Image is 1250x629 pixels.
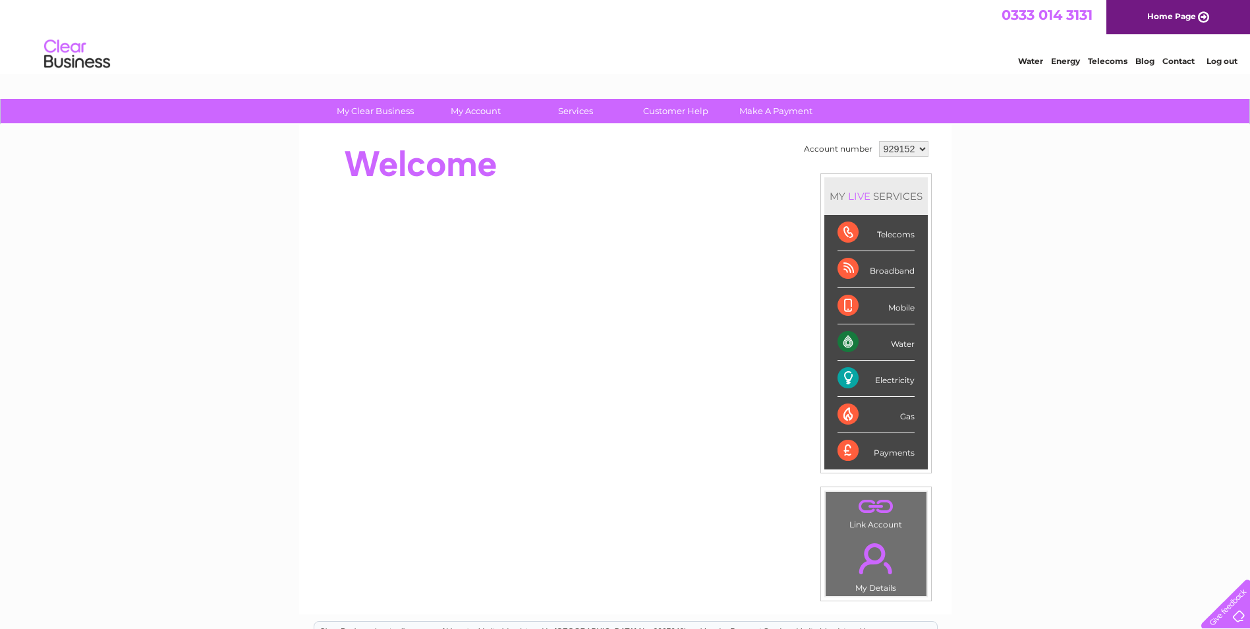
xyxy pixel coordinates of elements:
div: Electricity [838,361,915,397]
img: logo.png [43,34,111,75]
div: Clear Business is a trading name of Verastar Limited (registered in [GEOGRAPHIC_DATA] No. 3667643... [314,7,937,64]
a: Energy [1051,56,1080,66]
div: Mobile [838,288,915,324]
div: MY SERVICES [824,177,928,215]
a: Water [1018,56,1043,66]
td: Link Account [825,491,927,533]
a: My Account [421,99,530,123]
a: Customer Help [621,99,730,123]
div: Broadband [838,251,915,287]
div: Gas [838,397,915,433]
a: My Clear Business [321,99,430,123]
a: Telecoms [1088,56,1127,66]
a: Make A Payment [722,99,830,123]
a: Log out [1207,56,1237,66]
a: . [829,495,923,518]
div: LIVE [845,190,873,202]
div: Water [838,324,915,361]
td: My Details [825,532,927,597]
div: Telecoms [838,215,915,251]
a: Services [521,99,630,123]
div: Payments [838,433,915,469]
a: 0333 014 3131 [1002,7,1093,23]
a: Blog [1135,56,1154,66]
a: . [829,535,923,582]
a: Contact [1162,56,1195,66]
td: Account number [801,138,876,160]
